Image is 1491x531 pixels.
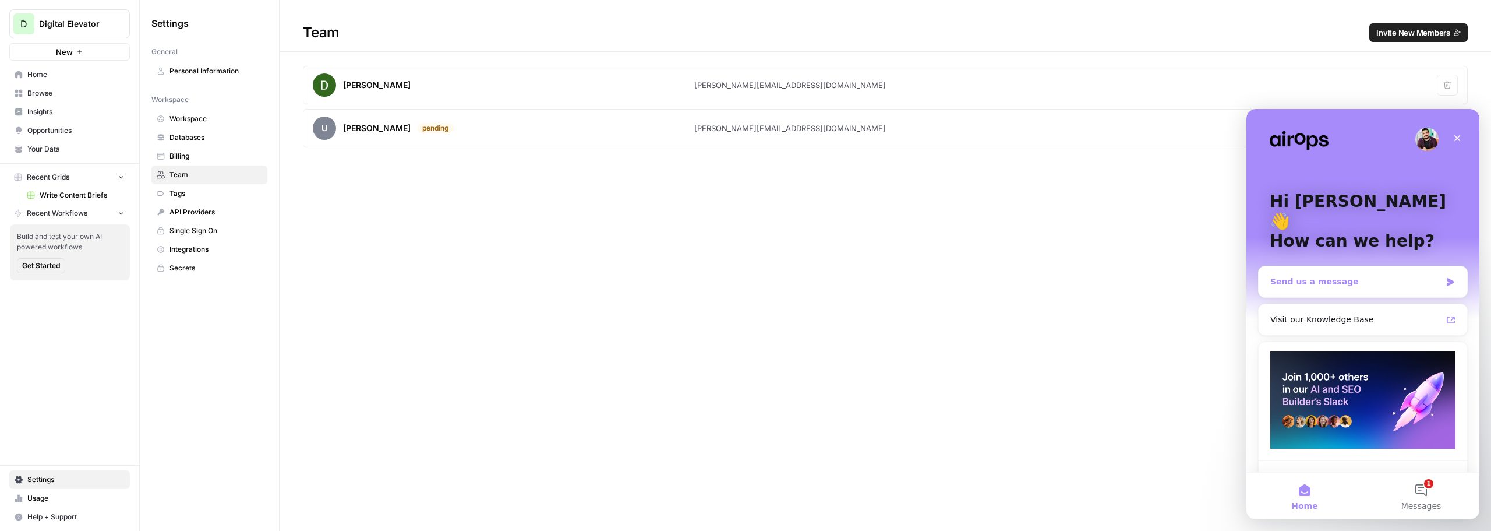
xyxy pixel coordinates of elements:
a: Team [151,166,267,184]
span: Insights [27,107,125,117]
span: Help + Support [27,512,125,522]
button: New [9,43,130,61]
span: Opportunities [27,125,125,136]
button: Get Started [17,258,65,273]
a: Integrations [151,240,267,259]
span: Get Started [22,261,60,271]
span: Tags [169,188,262,199]
span: Databases [169,132,262,143]
a: Single Sign On [151,221,267,240]
span: General [151,47,178,57]
a: Your Data [9,140,130,159]
span: Invite New Members [1376,27,1450,38]
span: Write Content Briefs [40,190,125,201]
span: Settings [27,474,125,485]
span: u [313,117,336,140]
a: Personal Information [151,62,267,80]
a: Tags [151,184,267,203]
a: Secrets [151,259,267,277]
iframe: Intercom live chat [1246,109,1479,519]
img: avatar [313,73,336,97]
button: Recent Grids [9,168,130,186]
a: API Providers [151,203,267,221]
button: Invite New Members [1369,23,1468,42]
button: Help + Support [9,508,130,526]
span: Digital Elevator [39,18,109,30]
a: Opportunities [9,121,130,140]
span: Recent Workflows [27,208,87,219]
span: Build and test your own AI powered workflows [17,231,123,252]
span: Settings [151,16,189,30]
span: Home [27,69,125,80]
span: Browse [27,88,125,99]
span: Team [169,170,262,180]
div: [PERSON_NAME] [343,122,411,134]
button: Workspace: Digital Elevator [9,9,130,38]
span: D [20,17,27,31]
button: Recent Workflows [9,205,130,222]
span: Usage [27,493,125,504]
a: Write Content Briefs [22,186,130,205]
span: API Providers [169,207,262,217]
a: Browse [9,84,130,103]
div: [PERSON_NAME][EMAIL_ADDRESS][DOMAIN_NAME] [694,79,886,91]
span: Recent Grids [27,172,69,182]
a: Usage [9,489,130,508]
a: Insights [9,103,130,121]
span: Personal Information [169,66,262,76]
a: Databases [151,128,267,147]
a: Billing [151,147,267,166]
span: Secrets [169,263,262,273]
div: Team [280,23,1491,42]
span: New [56,46,73,58]
span: Workspace [169,114,262,124]
span: Single Sign On [169,226,262,236]
div: [PERSON_NAME][EMAIL_ADDRESS][DOMAIN_NAME] [694,122,886,134]
div: [PERSON_NAME] [343,79,411,91]
a: Workspace [151,110,267,128]
div: pending [418,123,454,133]
a: Settings [9,470,130,489]
span: Your Data [27,144,125,154]
a: Home [9,65,130,84]
span: Workspace [151,94,189,105]
span: Billing [169,151,262,161]
span: Integrations [169,244,262,255]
